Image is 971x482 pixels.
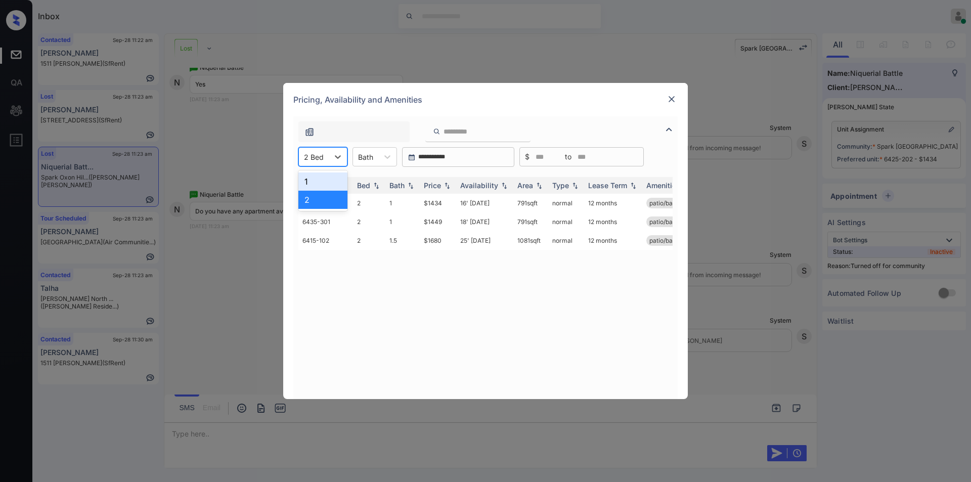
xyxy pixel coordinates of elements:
[646,181,680,190] div: Amenities
[588,181,627,190] div: Lease Term
[424,181,441,190] div: Price
[283,83,688,116] div: Pricing, Availability and Amenities
[456,231,513,250] td: 25' [DATE]
[649,237,688,244] span: patio/balcony
[385,194,420,212] td: 1
[385,231,420,250] td: 1.5
[667,94,677,104] img: close
[353,194,385,212] td: 2
[456,194,513,212] td: 16' [DATE]
[298,212,353,231] td: 6435-301
[513,194,548,212] td: 791 sqft
[298,172,347,191] div: 1
[548,194,584,212] td: normal
[570,182,580,189] img: sorting
[584,212,642,231] td: 12 months
[517,181,533,190] div: Area
[406,182,416,189] img: sorting
[304,127,315,137] img: icon-zuma
[513,212,548,231] td: 791 sqft
[456,212,513,231] td: 18' [DATE]
[584,194,642,212] td: 12 months
[389,181,405,190] div: Bath
[420,231,456,250] td: $1680
[385,212,420,231] td: 1
[442,182,452,189] img: sorting
[420,194,456,212] td: $1434
[649,218,688,226] span: patio/balcony
[565,151,571,162] span: to
[649,199,688,207] span: patio/balcony
[499,182,509,189] img: sorting
[513,231,548,250] td: 1081 sqft
[552,181,569,190] div: Type
[460,181,498,190] div: Availability
[298,191,347,209] div: 2
[357,181,370,190] div: Bed
[663,123,675,136] img: icon-zuma
[548,231,584,250] td: normal
[298,231,353,250] td: 6415-102
[353,231,385,250] td: 2
[420,212,456,231] td: $1449
[371,182,381,189] img: sorting
[534,182,544,189] img: sorting
[353,212,385,231] td: 2
[628,182,638,189] img: sorting
[525,151,529,162] span: $
[584,231,642,250] td: 12 months
[433,127,440,136] img: icon-zuma
[548,212,584,231] td: normal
